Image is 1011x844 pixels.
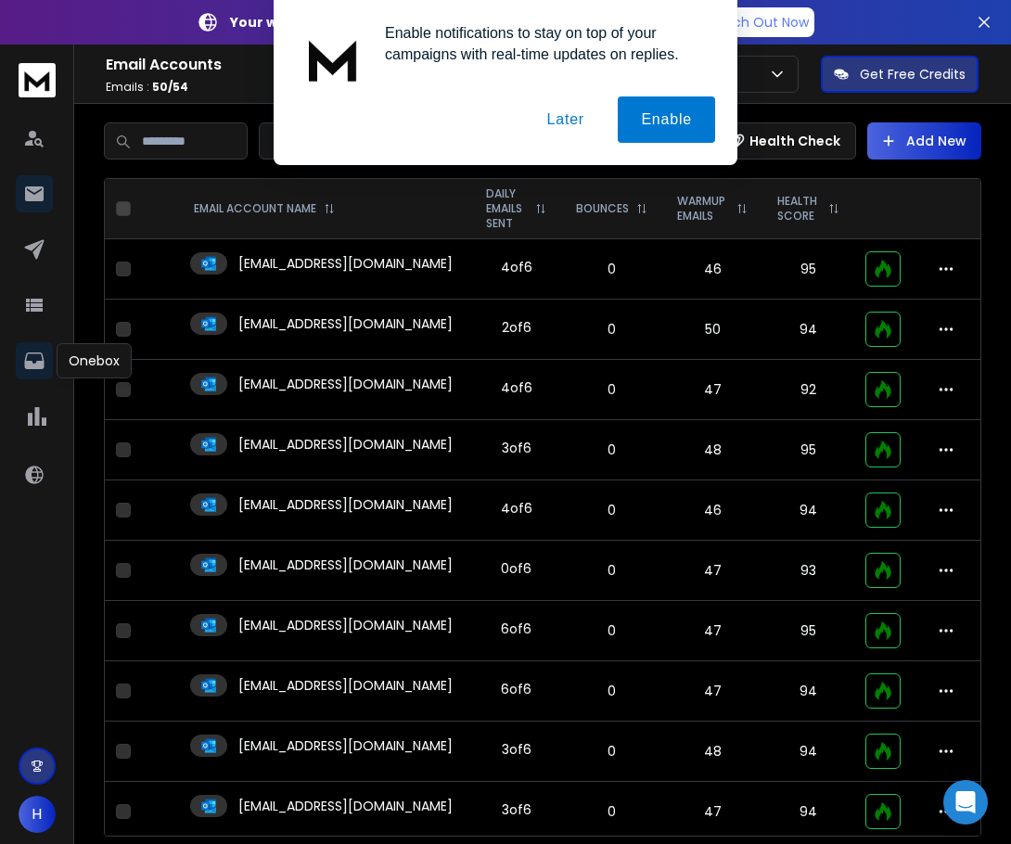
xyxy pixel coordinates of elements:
div: 6 of 6 [501,680,531,698]
td: 94 [762,782,854,842]
p: [EMAIL_ADDRESS][DOMAIN_NAME] [238,435,453,454]
div: Onebox [57,343,132,378]
button: H [19,796,56,833]
td: 94 [762,300,854,360]
p: 0 [572,320,651,339]
td: 46 [662,239,762,300]
td: 94 [762,661,854,722]
button: Enable [618,96,715,143]
div: 0 of 6 [501,559,531,578]
div: 3 of 6 [502,800,531,819]
p: BOUNCES [576,201,629,216]
div: 3 of 6 [502,439,531,457]
img: notification icon [296,22,370,96]
td: 95 [762,239,854,300]
td: 94 [762,722,854,782]
td: 95 [762,420,854,480]
div: 4 of 6 [501,258,532,276]
p: [EMAIL_ADDRESS][DOMAIN_NAME] [238,797,453,815]
td: 93 [762,541,854,601]
div: Enable notifications to stay on top of your campaigns with real-time updates on replies. [370,22,715,65]
td: 94 [762,480,854,541]
div: 4 of 6 [501,378,532,397]
p: [EMAIL_ADDRESS][DOMAIN_NAME] [238,254,453,273]
div: EMAIL ACCOUNT NAME [194,201,335,216]
p: WARMUP EMAILS [677,194,729,224]
p: [EMAIL_ADDRESS][DOMAIN_NAME] [238,616,453,634]
div: 4 of 6 [501,499,532,518]
td: 47 [662,661,762,722]
p: [EMAIL_ADDRESS][DOMAIN_NAME] [238,676,453,695]
td: 48 [662,420,762,480]
p: [EMAIL_ADDRESS][DOMAIN_NAME] [238,375,453,393]
p: 0 [572,441,651,459]
p: [EMAIL_ADDRESS][DOMAIN_NAME] [238,495,453,514]
td: 47 [662,601,762,661]
div: 6 of 6 [501,620,531,638]
button: Later [523,96,607,143]
td: 95 [762,601,854,661]
td: 92 [762,360,854,420]
td: 47 [662,360,762,420]
p: HEALTH SCORE [777,194,821,224]
p: [EMAIL_ADDRESS][DOMAIN_NAME] [238,556,453,574]
div: 3 of 6 [502,740,531,759]
p: [EMAIL_ADDRESS][DOMAIN_NAME] [238,314,453,333]
p: [EMAIL_ADDRESS][DOMAIN_NAME] [238,736,453,755]
td: 46 [662,480,762,541]
p: 0 [572,682,651,700]
td: 48 [662,722,762,782]
p: 0 [572,260,651,278]
div: Open Intercom Messenger [943,780,988,825]
p: 0 [572,621,651,640]
p: 0 [572,802,651,821]
p: 0 [572,561,651,580]
div: 2 of 6 [502,318,531,337]
td: 47 [662,541,762,601]
td: 50 [662,300,762,360]
p: DAILY EMAILS SENT [486,186,528,231]
p: 0 [572,742,651,761]
p: 0 [572,501,651,519]
td: 47 [662,782,762,842]
p: 0 [572,380,651,399]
